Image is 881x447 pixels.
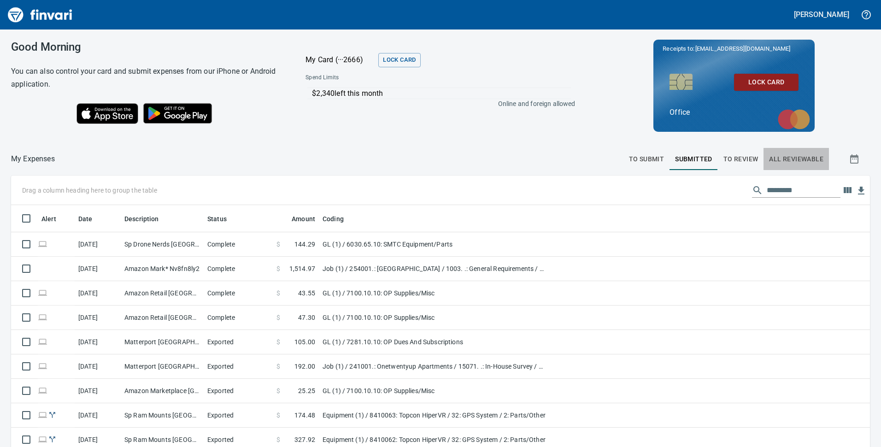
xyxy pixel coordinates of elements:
span: Submitted [675,153,712,165]
span: 43.55 [298,288,315,298]
td: Sp Drone Nerds [GEOGRAPHIC_DATA] [GEOGRAPHIC_DATA] [121,232,204,257]
td: Exported [204,403,273,428]
span: Online transaction [38,363,47,369]
span: Amount [280,213,315,224]
td: Amazon Retail [GEOGRAPHIC_DATA] [GEOGRAPHIC_DATA] [121,306,204,330]
span: Coding [323,213,344,224]
td: [DATE] [75,330,121,354]
td: GL (1) / 7100.10.10: OP Supplies/Misc [319,306,549,330]
td: Amazon Marketplace [GEOGRAPHIC_DATA] [GEOGRAPHIC_DATA] [121,379,204,403]
button: Choose columns to display [840,183,854,197]
td: [DATE] [75,379,121,403]
button: Show transactions within a particular date range [840,148,870,170]
span: Online transaction [38,241,47,247]
span: $ [276,264,280,273]
td: [DATE] [75,281,121,306]
td: Exported [204,354,273,379]
span: Online transaction [38,388,47,394]
img: Download on the App Store [76,103,138,124]
button: [PERSON_NAME] [792,7,852,22]
span: $ [276,337,280,347]
span: Alert [41,213,68,224]
span: To Submit [629,153,664,165]
td: Amazon Retail [GEOGRAPHIC_DATA] [GEOGRAPHIC_DATA] [121,281,204,306]
span: Coding [323,213,356,224]
span: $ [276,313,280,322]
td: Equipment (1) / 8410063: Topcon HiperVR / 32: GPS System / 2: Parts/Other [319,403,549,428]
span: Description [124,213,171,224]
span: Online transaction [38,339,47,345]
td: Amazon Mark* Nv8fn8ly2 [121,257,204,281]
td: Job (1) / 254001.: [GEOGRAPHIC_DATA] / 1003. .: General Requirements / 5: Other [319,257,549,281]
span: [EMAIL_ADDRESS][DOMAIN_NAME] [694,44,791,53]
span: $ [276,386,280,395]
p: Online and foreign allowed [298,99,575,108]
p: $2,340 left this month [312,88,570,99]
td: Complete [204,257,273,281]
td: Matterport [GEOGRAPHIC_DATA] [GEOGRAPHIC_DATA] [121,354,204,379]
span: 174.48 [294,411,315,420]
span: 47.30 [298,313,315,322]
img: Finvari [6,4,75,26]
td: Complete [204,306,273,330]
span: 25.25 [298,386,315,395]
span: Status [207,213,227,224]
td: [DATE] [75,232,121,257]
p: Drag a column heading here to group the table [22,186,157,195]
span: Amount [292,213,315,224]
span: Split transaction [47,412,57,418]
td: GL (1) / 7100.10.10: OP Supplies/Misc [319,379,549,403]
span: Date [78,213,105,224]
span: Lock Card [741,76,791,88]
span: Status [207,213,239,224]
img: mastercard.svg [773,105,815,134]
p: Office [670,107,799,118]
span: $ [276,411,280,420]
p: My Expenses [11,153,55,165]
span: All Reviewable [769,153,823,165]
p: Receipts to: [663,44,805,53]
span: 1,514.97 [289,264,315,273]
span: Online transaction [38,314,47,320]
span: Description [124,213,159,224]
p: My Card (···2666) [305,54,375,65]
td: [DATE] [75,403,121,428]
td: [DATE] [75,306,121,330]
td: GL (1) / 7281.10.10: OP Dues And Subscriptions [319,330,549,354]
span: Spend Limits [305,73,456,82]
td: GL (1) / 7100.10.10: OP Supplies/Misc [319,281,549,306]
td: [DATE] [75,257,121,281]
nav: breadcrumb [11,153,55,165]
span: Lock Card [383,55,416,65]
td: Complete [204,281,273,306]
td: Complete [204,232,273,257]
span: 144.29 [294,240,315,249]
td: Exported [204,330,273,354]
button: Lock Card [378,53,420,67]
h6: You can also control your card and submit expenses from our iPhone or Android application. [11,65,282,91]
span: 192.00 [294,362,315,371]
span: Split transaction [47,436,57,442]
td: Matterport [GEOGRAPHIC_DATA] [GEOGRAPHIC_DATA] [121,330,204,354]
button: Download table [854,184,868,198]
span: Online transaction [38,290,47,296]
span: 327.92 [294,435,315,444]
td: [DATE] [75,354,121,379]
span: 105.00 [294,337,315,347]
span: $ [276,362,280,371]
span: Alert [41,213,56,224]
span: Online transaction [38,436,47,442]
h5: [PERSON_NAME] [794,10,849,19]
td: Sp Ram Mounts [GEOGRAPHIC_DATA] [GEOGRAPHIC_DATA] - RAM Round Plate [121,403,204,428]
span: Date [78,213,93,224]
span: $ [276,435,280,444]
h3: Good Morning [11,41,282,53]
span: To Review [723,153,758,165]
td: GL (1) / 6030.65.10: SMTC Equipment/Parts [319,232,549,257]
span: $ [276,288,280,298]
td: Exported [204,379,273,403]
button: Lock Card [734,74,799,91]
span: $ [276,240,280,249]
img: Get it on Google Play [138,98,217,129]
